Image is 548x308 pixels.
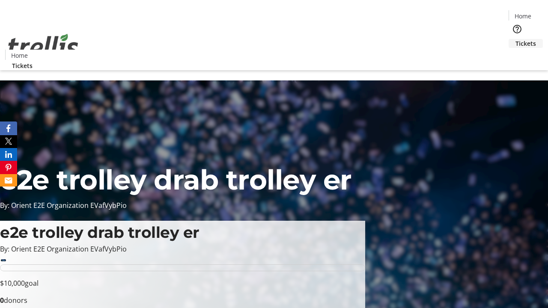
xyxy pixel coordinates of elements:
span: Tickets [12,61,33,70]
button: Cart [509,48,526,65]
span: Tickets [515,39,536,48]
span: Home [11,51,28,60]
a: Home [6,51,33,60]
button: Help [509,21,526,38]
a: Tickets [5,61,39,70]
img: Orient E2E Organization EVafVybPio's Logo [5,24,81,67]
a: Tickets [509,39,543,48]
span: Home [515,12,531,21]
a: Home [509,12,536,21]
